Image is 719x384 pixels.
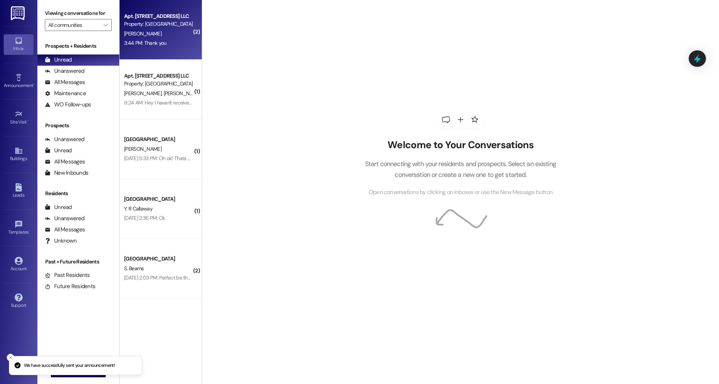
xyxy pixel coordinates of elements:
span: S. Beams [124,265,144,272]
div: Unread [45,203,72,211]
div: Property: [GEOGRAPHIC_DATA] [124,80,193,88]
div: Unread [45,56,72,64]
div: Unanswered [45,215,84,222]
div: Property: [GEOGRAPHIC_DATA] [124,20,193,28]
a: Templates • [4,218,34,238]
div: WO Follow-ups [45,101,91,109]
div: Unanswered [45,67,84,75]
div: Past + Future Residents [37,258,119,266]
div: [DATE] 2:36 PM: Ok [124,215,165,221]
div: 9:24 AM: Hey I haven't received the September newsletter. Has it been sent yet? [124,99,297,106]
div: Past Residents [45,271,90,279]
span: • [33,82,34,87]
a: Site Visit • [4,108,34,128]
div: Maintenance [45,90,86,97]
div: Prospects + Residents [37,42,119,50]
a: Account [4,255,34,275]
h2: Welcome to Your Conversations [354,139,567,151]
div: All Messages [45,226,85,234]
div: [GEOGRAPHIC_DATA] [124,195,193,203]
div: Future Residents [45,282,95,290]
input: All communities [48,19,100,31]
span: [PERSON_NAME] [124,90,164,97]
i:  [104,22,108,28]
div: 3:44 PM: Thank you [124,40,166,46]
a: Inbox [4,34,34,54]
div: [GEOGRAPHIC_DATA] [124,255,193,263]
button: Close toast [7,354,14,361]
a: Leads [4,181,34,201]
div: Apt. [STREET_ADDRESS] LLC [124,72,193,80]
div: Residents [37,190,119,197]
div: Unknown [45,237,77,245]
div: Unanswered [45,135,84,143]
div: Unread [45,147,72,154]
div: [DATE] 2:03 PM: Perfect be there in just a few [124,274,222,281]
div: Apt. [STREET_ADDRESS] LLC [124,12,193,20]
a: Support [4,291,34,311]
span: Y. R Callaway [124,205,152,212]
span: [PERSON_NAME] [163,90,201,97]
div: [GEOGRAPHIC_DATA] [124,135,193,143]
div: Prospects [37,122,119,129]
span: [PERSON_NAME] [124,30,161,37]
div: All Messages [45,78,85,86]
a: Buildings [4,144,34,165]
div: [DATE] 5:33 PM: Oh ok! Thats a little out of my price range. Thanks [124,155,266,162]
label: Viewing conversations for [45,7,112,19]
span: [PERSON_NAME] [124,146,161,152]
span: • [27,118,28,124]
p: Start connecting with your residents and prospects. Select an existing conversation or create a n... [354,159,567,180]
img: ResiDesk Logo [11,6,26,20]
p: We have successfully sent your announcement! [24,362,115,369]
span: • [29,228,30,234]
div: New Inbounds [45,169,88,177]
span: Open conversations by clicking on inboxes or use the New Message button [369,188,552,197]
div: All Messages [45,158,85,166]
